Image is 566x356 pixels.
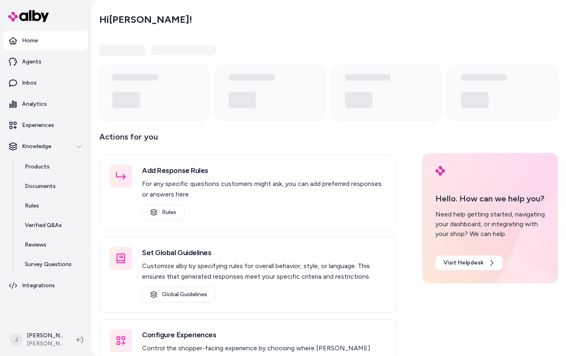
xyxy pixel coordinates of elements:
[142,287,216,302] a: Global Guidelines
[22,142,51,151] p: Knowledge
[25,163,50,171] p: Products
[3,94,88,114] a: Analytics
[22,121,54,129] p: Experiences
[8,10,49,22] img: alby Logo
[25,260,72,269] p: Survey Questions
[17,177,88,196] a: Documents
[25,182,56,190] p: Documents
[17,235,88,255] a: Reviews
[142,165,386,176] h3: Add Response Rules
[25,202,39,210] p: Rules
[3,73,88,93] a: Inbox
[17,157,88,177] a: Products
[22,58,42,66] p: Agents
[27,332,63,340] p: [PERSON_NAME]
[17,255,88,274] a: Survey Questions
[27,340,63,348] span: [PERSON_NAME]
[435,256,503,270] a: Visit Helpdesk
[3,116,88,135] a: Experiences
[22,79,37,87] p: Inbox
[3,276,88,295] a: Integrations
[22,100,47,108] p: Analytics
[10,333,23,346] span: J
[22,37,38,45] p: Home
[25,241,46,249] p: Reviews
[3,137,88,156] button: Knowledge
[5,327,70,353] button: J[PERSON_NAME][PERSON_NAME]
[142,261,386,282] p: Customize alby by specifying rules for overall behavior, style, or language. This ensures that ge...
[142,329,386,341] h3: Configure Experiences
[99,13,192,26] h2: Hi [PERSON_NAME] !
[142,205,185,220] a: Rules
[435,192,545,205] p: Hello. How can we help you?
[142,179,386,200] p: For any specific questions customers might ask, you can add preferred responses or answers here.
[3,52,88,72] a: Agents
[17,196,88,216] a: Rules
[17,216,88,235] a: Verified Q&As
[3,31,88,50] a: Home
[25,221,62,229] p: Verified Q&As
[99,130,396,150] p: Actions for you
[435,166,445,176] img: alby Logo
[435,210,545,239] div: Need help getting started, navigating your dashboard, or integrating with your shop? We can help.
[142,247,386,258] h3: Set Global Guidelines
[22,282,55,290] p: Integrations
